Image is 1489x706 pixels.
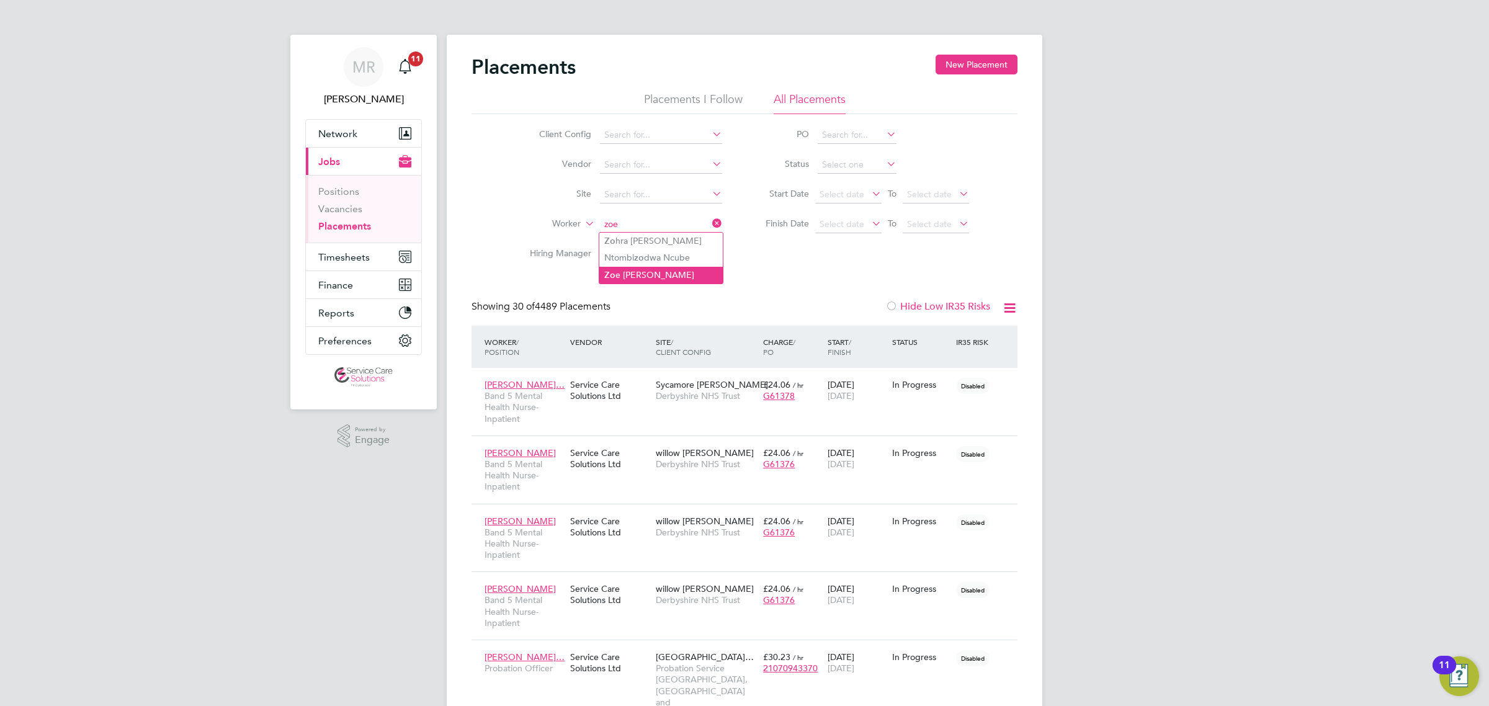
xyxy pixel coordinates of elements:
[763,583,790,594] span: £24.06
[825,645,889,680] div: [DATE]
[892,583,950,594] div: In Progress
[892,516,950,527] div: In Progress
[472,300,613,313] div: Showing
[600,127,722,144] input: Search for...
[318,203,362,215] a: Vacancies
[306,327,421,354] button: Preferences
[828,390,854,401] span: [DATE]
[656,458,757,470] span: Derbyshire NHS Trust
[763,527,795,538] span: G61376
[599,233,723,249] li: hra [PERSON_NAME]
[656,390,757,401] span: Derbyshire NHS Trust
[892,447,950,458] div: In Progress
[338,424,390,448] a: Powered byEngage
[485,527,564,561] span: Band 5 Mental Health Nurse-Inpatient
[644,92,743,114] li: Placements I Follow
[956,514,990,530] span: Disabled
[825,577,889,612] div: [DATE]
[793,653,803,662] span: / hr
[305,47,422,107] a: MR[PERSON_NAME]
[485,516,556,527] span: [PERSON_NAME]
[485,594,564,628] span: Band 5 Mental Health Nurse-Inpatient
[318,156,340,168] span: Jobs
[763,663,818,674] span: 21070943370
[481,372,1017,383] a: [PERSON_NAME]…Band 5 Mental Health Nurse-InpatientService Care Solutions LtdSycamore [PERSON_NAME...
[793,517,803,526] span: / hr
[481,331,567,363] div: Worker
[763,516,790,527] span: £24.06
[520,158,591,169] label: Vendor
[481,576,1017,587] a: [PERSON_NAME]Band 5 Mental Health Nurse-InpatientService Care Solutions Ltdwillow [PERSON_NAME]De...
[656,651,754,663] span: [GEOGRAPHIC_DATA]…
[512,300,535,313] span: 30 of
[481,645,1017,655] a: [PERSON_NAME]…Probation OfficerService Care Solutions Ltd[GEOGRAPHIC_DATA]…Probation Service [GEO...
[656,337,711,357] span: / Client Config
[567,577,653,612] div: Service Care Solutions Ltd
[352,59,375,75] span: MR
[604,236,615,246] b: Zo
[567,645,653,680] div: Service Care Solutions Ltd
[653,331,760,363] div: Site
[567,509,653,544] div: Service Care Solutions Ltd
[600,216,722,233] input: Search for...
[763,651,790,663] span: £30.23
[907,218,952,230] span: Select date
[306,175,421,243] div: Jobs
[825,509,889,544] div: [DATE]
[892,379,950,390] div: In Progress
[485,379,565,390] span: [PERSON_NAME]…
[567,441,653,476] div: Service Care Solutions Ltd
[305,367,422,387] a: Go to home page
[604,270,615,280] b: Zo
[793,449,803,458] span: / hr
[956,378,990,394] span: Disabled
[884,215,900,231] span: To
[290,35,437,409] nav: Main navigation
[355,435,390,445] span: Engage
[793,380,803,390] span: / hr
[318,335,372,347] span: Preferences
[753,218,809,229] label: Finish Date
[306,243,421,270] button: Timesheets
[656,583,754,594] span: willow [PERSON_NAME]
[634,252,644,263] b: zo
[599,267,723,284] li: e [PERSON_NAME]
[793,584,803,594] span: / hr
[760,331,825,363] div: Charge
[889,331,954,353] div: Status
[408,51,423,66] span: 11
[485,458,564,493] span: Band 5 Mental Health Nurse-Inpatient
[520,248,591,259] label: Hiring Manager
[485,583,556,594] span: [PERSON_NAME]
[656,379,768,390] span: Sycamore [PERSON_NAME]
[305,92,422,107] span: Matt Robson
[753,128,809,140] label: PO
[656,447,754,458] span: willow [PERSON_NAME]
[520,128,591,140] label: Client Config
[520,188,591,199] label: Site
[763,594,795,605] span: G61376
[892,651,950,663] div: In Progress
[509,218,581,230] label: Worker
[656,527,757,538] span: Derbyshire NHS Trust
[763,458,795,470] span: G61376
[318,128,357,140] span: Network
[828,527,854,538] span: [DATE]
[828,594,854,605] span: [DATE]
[318,220,371,232] a: Placements
[318,307,354,319] span: Reports
[1439,656,1479,696] button: Open Resource Center, 11 new notifications
[656,516,754,527] span: willow [PERSON_NAME]
[485,390,564,424] span: Band 5 Mental Health Nurse-Inpatient
[818,156,897,174] input: Select one
[753,188,809,199] label: Start Date
[599,249,723,266] li: Ntombi dwa Ncube
[907,189,952,200] span: Select date
[485,447,556,458] span: [PERSON_NAME]
[956,650,990,666] span: Disabled
[763,447,790,458] span: £24.06
[600,186,722,203] input: Search for...
[334,367,393,387] img: servicecare-logo-retina.png
[306,120,421,147] button: Network
[393,47,418,87] a: 11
